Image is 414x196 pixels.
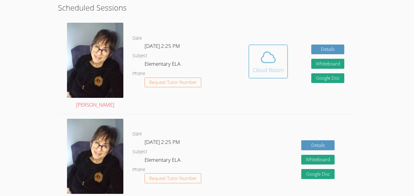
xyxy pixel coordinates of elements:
[301,169,335,179] a: Google Doc
[145,173,201,183] button: Request Tutor Number
[132,130,142,138] dt: Date
[301,155,335,165] button: Whiteboard
[149,80,197,85] span: Request Tutor Number
[145,42,180,49] span: [DATE] 2:25 PM
[58,2,356,13] h2: Scheduled Sessions
[149,176,197,181] span: Request Tutor Number
[67,119,123,194] img: avatar.png
[67,23,123,109] a: [PERSON_NAME]
[132,70,145,78] dt: Phone
[311,59,345,69] button: Whiteboard
[253,66,284,74] div: Cloud Room
[301,140,335,150] a: Details
[145,78,201,88] button: Request Tutor Number
[132,52,147,60] dt: Subject
[132,166,145,174] dt: Phone
[67,23,123,98] img: avatar.png
[145,156,182,166] dd: Elementary ELA
[311,73,345,83] a: Google Doc
[145,60,182,70] dd: Elementary ELA
[132,148,147,156] dt: Subject
[132,35,142,42] dt: Date
[145,138,180,145] span: [DATE] 2:25 PM
[249,45,288,78] button: Cloud Room
[311,45,345,55] a: Details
